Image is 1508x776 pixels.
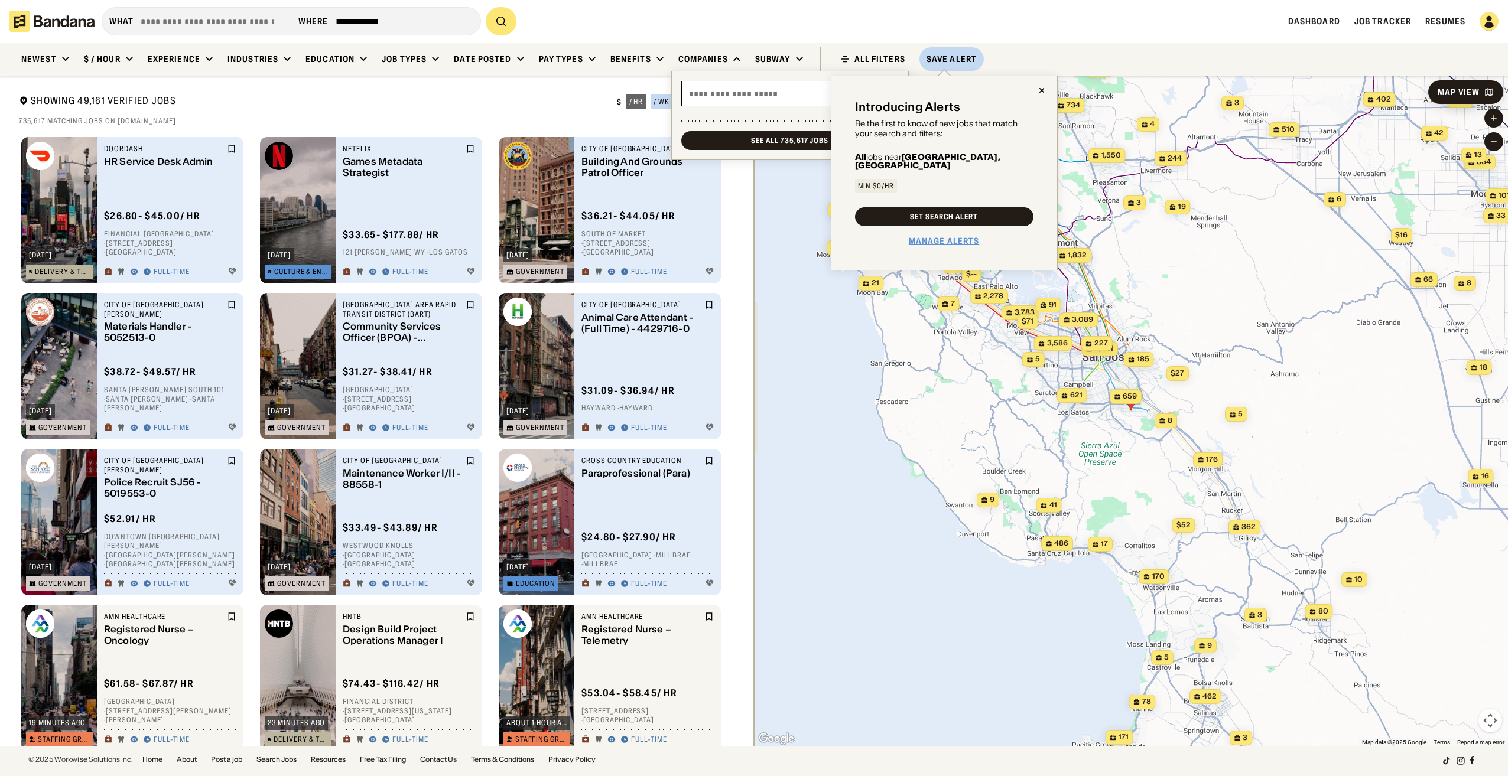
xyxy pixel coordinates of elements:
[343,678,440,690] div: $ 74.43 - $116.42 / hr
[506,563,529,570] div: [DATE]
[268,407,291,415] div: [DATE]
[1457,739,1504,745] a: Report a map error
[1152,572,1165,582] span: 170
[757,731,796,746] img: Google
[503,609,532,638] img: AMN Healthcare logo
[1137,354,1149,364] span: 185
[858,182,895,190] div: Min $0/hr
[581,706,714,725] div: [STREET_ADDRESS] · [GEOGRAPHIC_DATA]
[581,312,702,334] div: Animal Care Attendant - (Full Time) - 4429716-0
[1035,354,1040,364] span: 5
[29,563,52,570] div: [DATE]
[581,550,714,569] div: [GEOGRAPHIC_DATA] · Millbrae · Millbrae
[104,300,225,318] div: City of [GEOGRAPHIC_DATA][PERSON_NAME]
[1171,369,1184,377] span: $27
[360,756,406,763] a: Free Tax Filing
[581,144,702,154] div: City of [GEOGRAPHIC_DATA]
[1282,125,1295,135] span: 510
[274,268,329,275] div: Culture & Entertainment
[268,563,291,570] div: [DATE]
[274,736,328,743] div: Delivery & Transportation
[854,55,905,63] div: ALL FILTERS
[1354,16,1411,27] a: Job Tracker
[1362,739,1426,745] span: Map data ©2025 Google
[581,687,677,699] div: $ 53.04 - $58.45 / hr
[1101,151,1121,161] span: 1,550
[154,579,190,589] div: Full-time
[1168,154,1182,164] span: 244
[471,756,534,763] a: Terms & Conditions
[343,248,475,257] div: 121 [PERSON_NAME] Wy · Los Gatos
[654,98,669,105] div: / wk
[548,756,596,763] a: Privacy Policy
[1206,455,1218,465] span: 176
[581,230,714,257] div: South of Market · [STREET_ADDRESS] · [GEOGRAPHIC_DATA]
[211,756,242,763] a: Post a job
[1067,100,1080,110] span: 734
[983,291,1003,301] span: 2,278
[516,268,564,275] div: Government
[26,454,54,482] img: City of San Jose logo
[142,756,162,763] a: Home
[539,54,583,64] div: Pay Types
[38,424,87,431] div: Government
[990,495,994,505] span: 9
[506,407,529,415] div: [DATE]
[1022,317,1033,325] span: $71
[277,580,326,587] div: Government
[581,300,702,309] div: City of [GEOGRAPHIC_DATA]
[177,756,197,763] a: About
[581,456,702,465] div: Cross Country Education
[1257,610,1262,620] span: 3
[343,542,475,569] div: Westwood Knolls · [GEOGRAPHIC_DATA] · [GEOGRAPHIC_DATA]
[1478,709,1502,732] button: Map camera controls
[1318,607,1328,617] span: 80
[1474,150,1482,160] span: 13
[104,532,236,569] div: Downtown [GEOGRAPHIC_DATA][PERSON_NAME] · [GEOGRAPHIC_DATA][PERSON_NAME] · [GEOGRAPHIC_DATA][PERS...
[420,756,457,763] a: Contact Us
[1015,308,1035,318] span: 3,783
[751,137,828,144] div: See all 735,617 jobs
[1434,739,1450,745] a: Terms (opens in new tab)
[392,579,428,589] div: Full-time
[265,142,293,170] img: Netflix logo
[581,612,702,621] div: AMN Healthcare
[154,735,190,745] div: Full-time
[872,278,879,288] span: 21
[678,54,728,64] div: Companies
[104,321,225,344] div: Materials Handler - 5052513-0
[909,236,980,246] div: Manage Alerts
[506,719,567,726] div: about 1 hour ago
[1072,315,1093,325] span: 3,089
[28,756,133,763] div: © 2025 Workwise Solutions Inc.
[343,456,463,465] div: City of [GEOGRAPHIC_DATA]
[305,54,355,64] div: Education
[26,142,54,170] img: DoorDash logo
[516,424,564,431] div: Government
[631,579,667,589] div: Full-time
[1354,575,1363,585] span: 10
[343,624,463,646] div: Design Build Project Operations Manager I
[104,366,196,379] div: $ 38.72 - $49.57 / hr
[631,268,667,277] div: Full-time
[392,735,428,745] div: Full-time
[104,612,225,621] div: AMN Healthcare
[1123,392,1137,402] span: 659
[343,144,463,154] div: Netflix
[1101,539,1108,549] span: 17
[951,299,955,309] span: 7
[1288,16,1340,27] a: Dashboard
[1376,94,1391,105] span: 402
[581,210,675,223] div: $ 36.21 - $44.05 / hr
[343,300,463,318] div: [GEOGRAPHIC_DATA] Area Rapid Transit District (BART)
[1425,16,1465,27] a: Resumes
[755,54,791,64] div: Subway
[855,119,1033,139] div: Be the first to know of new jobs that match your search and filters:
[1423,275,1433,285] span: 66
[29,719,86,726] div: 19 minutes ago
[1207,641,1212,651] span: 9
[631,423,667,433] div: Full-time
[268,719,325,726] div: 23 minutes ago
